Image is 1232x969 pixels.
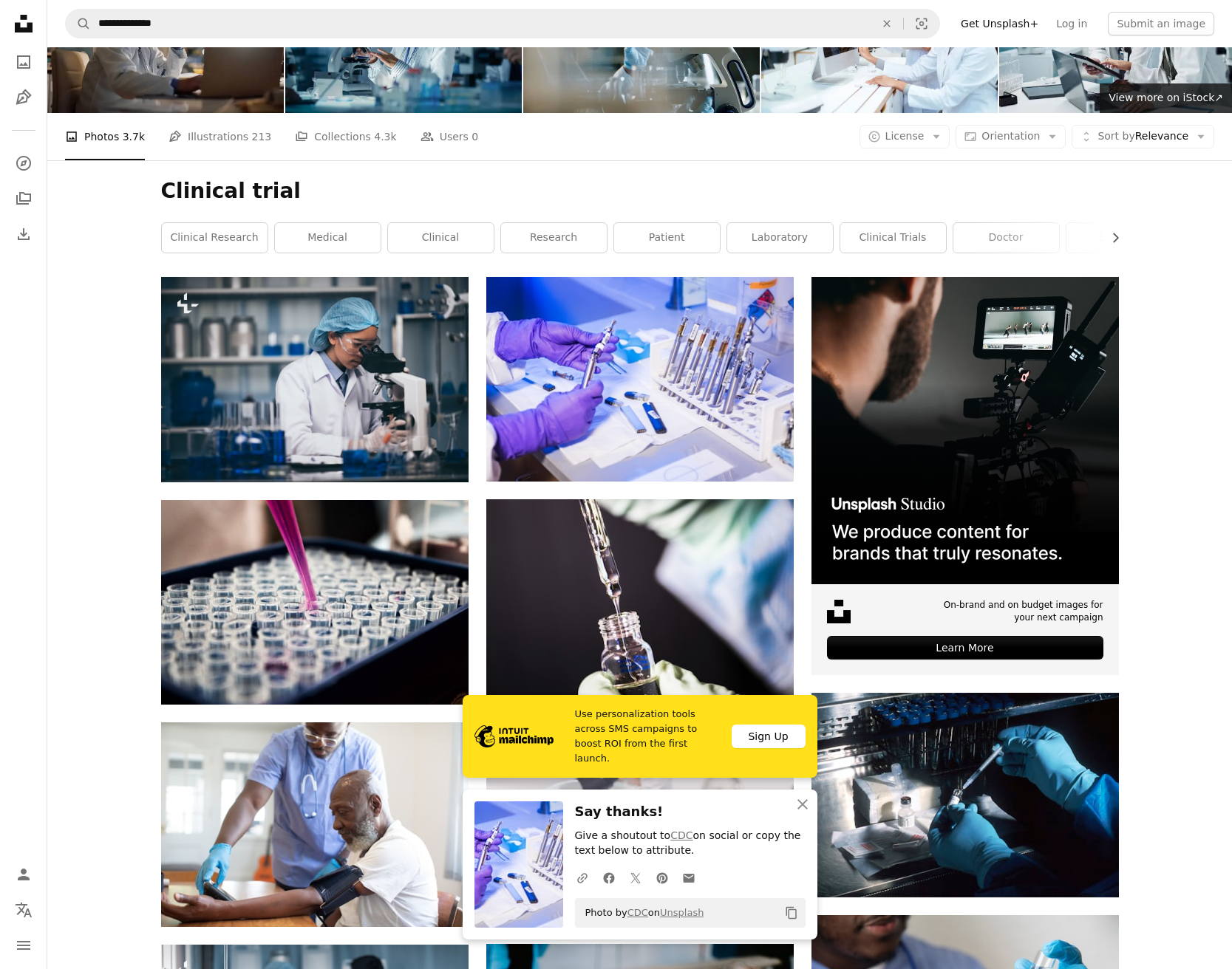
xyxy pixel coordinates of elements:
[275,223,381,253] a: medical
[9,219,38,249] a: Download History
[169,113,271,160] a: Illustrations 213
[65,9,940,38] form: Find visuals sitewide
[1109,92,1223,103] span: View more on iStock ↗
[1102,223,1119,253] button: scroll list to the right
[9,184,38,213] a: Collections
[575,707,720,766] span: Use personalization tools across SMS campaigns to boost ROI from the first launch.
[9,47,38,77] a: Photos
[9,148,38,178] a: Explore
[649,863,675,892] a: Share on Pinterest
[779,900,804,925] button: Copy to clipboard
[486,499,794,704] img: clear glass bottle
[161,277,469,482] img: Young scientist working with a microscope in a laboratory. Young scientist doing some research.
[904,10,939,38] button: Visual search
[860,125,950,148] button: License
[66,10,91,38] button: Search Unsplash
[474,725,554,747] img: file-1690386555781-336d1949dad1image
[627,907,648,918] a: CDC
[501,223,607,253] a: research
[660,907,704,918] a: Unsplash
[1097,129,1188,144] span: Relevance
[933,599,1103,624] span: On-brand and on budget images for your next campaign
[840,223,946,253] a: clinical trials
[827,636,1103,660] div: Learn More
[374,129,396,145] span: 4.3k
[9,895,38,925] button: Language
[9,9,38,41] a: Home — Unsplash
[811,277,1119,675] a: On-brand and on budget images for your next campaignLearn More
[981,130,1040,142] span: Orientation
[811,788,1119,801] a: person holding silver and black hand tool
[1097,130,1134,142] span: Sort by
[670,829,692,841] a: CDC
[727,223,833,253] a: laboratory
[161,500,469,705] img: refill of liquid on tubes
[732,725,806,748] div: Sign Up
[388,223,494,253] a: clinical
[486,595,794,608] a: clear glass bottle
[675,863,702,892] a: Share over email
[871,10,903,38] button: Clear
[9,931,38,960] button: Menu
[472,129,478,145] span: 0
[463,695,817,778] a: Use personalization tools across SMS campaigns to boost ROI from the first launch.Sign Up
[578,901,704,925] span: Photo by on
[1072,125,1214,148] button: Sort byRelevance
[295,113,396,160] a: Collections 4.3k
[622,863,649,892] a: Share on Twitter
[421,113,479,160] a: Users 0
[811,277,1119,584] img: file-1715652217532-464736461acbimage
[161,595,469,609] a: refill of liquid on tubes
[596,863,622,892] a: Share on Facebook
[161,722,469,927] img: a doctor checking a patient's blood pressure
[486,277,794,482] img: person holding tube
[1108,12,1214,35] button: Submit an image
[614,223,720,253] a: patient
[1100,83,1232,113] a: View more on iStock↗
[162,223,268,253] a: clinical research
[252,129,272,145] span: 213
[161,818,469,831] a: a doctor checking a patient's blood pressure
[575,829,806,858] p: Give a shoutout to on social or copy the text below to attribute.
[953,223,1059,253] a: doctor
[956,125,1066,148] button: Orientation
[827,600,851,623] img: file-1631678316303-ed18b8b5cb9cimage
[1066,223,1172,253] a: science
[885,130,925,142] span: License
[952,12,1047,35] a: Get Unsplash+
[811,693,1119,897] img: person holding silver and black hand tool
[9,860,38,889] a: Log in / Sign up
[1047,12,1096,35] a: Log in
[575,801,806,823] h3: Say thanks!
[9,83,38,112] a: Illustrations
[161,178,1119,205] h1: Clinical trial
[486,372,794,386] a: person holding tube
[161,373,469,386] a: Young scientist working with a microscope in a laboratory. Young scientist doing some research.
